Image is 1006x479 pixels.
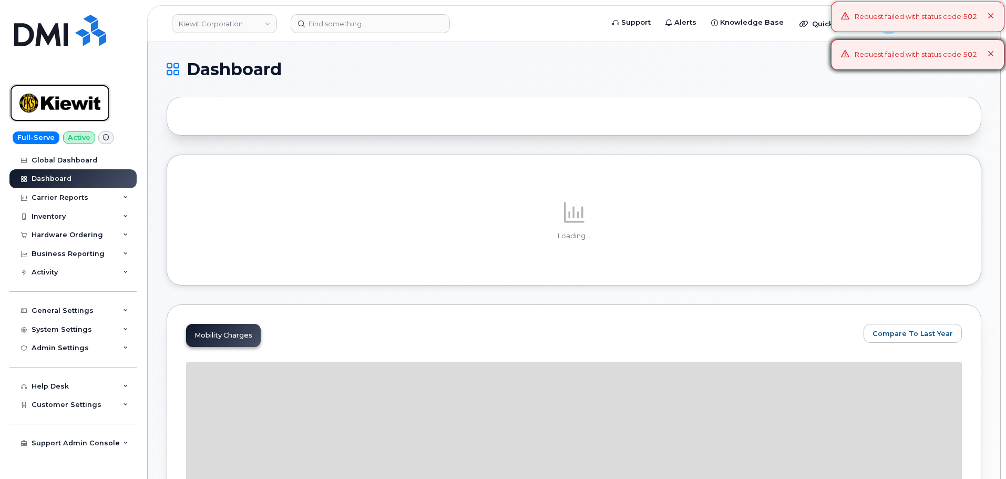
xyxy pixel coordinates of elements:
span: Compare To Last Year [872,329,953,339]
div: Request failed with status code 502 [855,12,977,22]
button: Compare To Last Year [864,324,962,343]
p: Loading... [186,231,962,241]
div: Request failed with status code 502 [855,49,977,60]
iframe: Messenger Launcher [960,433,998,471]
span: Dashboard [187,62,282,77]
